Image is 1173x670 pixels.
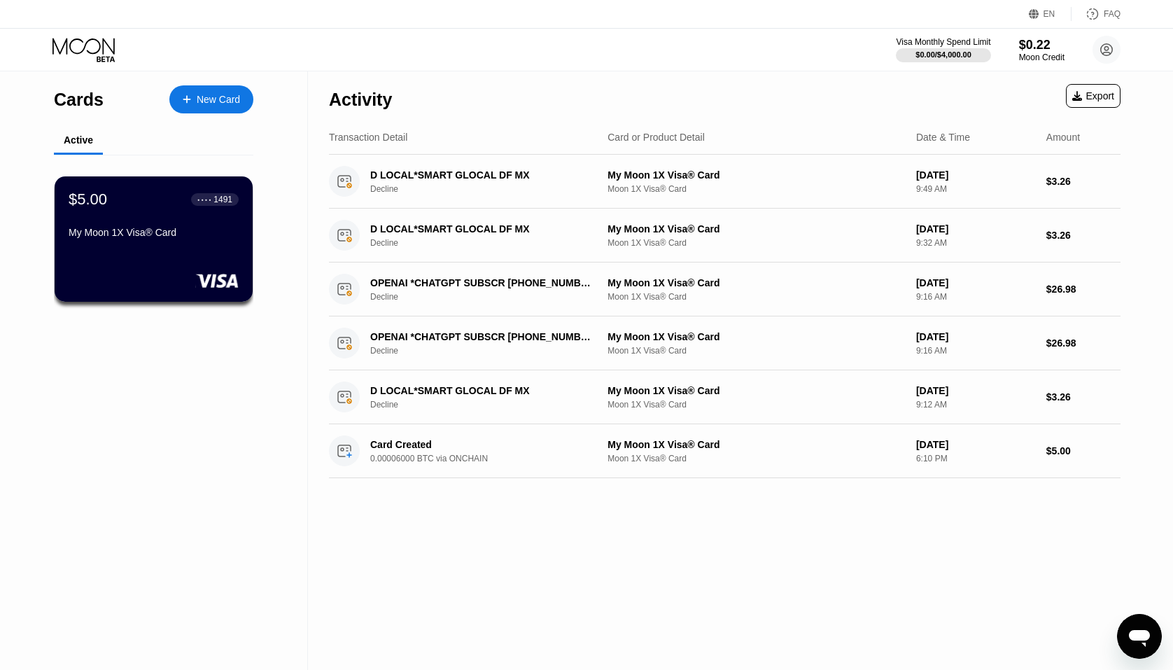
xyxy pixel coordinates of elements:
[370,346,611,356] div: Decline
[329,209,1121,263] div: D LOCAL*SMART GLOCAL DF MXDeclineMy Moon 1X Visa® CardMoon 1X Visa® Card[DATE]9:32 AM$3.26
[916,223,1035,235] div: [DATE]
[607,400,905,410] div: Moon 1X Visa® Card
[916,439,1035,450] div: [DATE]
[329,90,392,110] div: Activity
[370,385,594,396] div: D LOCAL*SMART GLOCAL DF MX
[916,400,1035,410] div: 9:12 AM
[607,238,905,248] div: Moon 1X Visa® Card
[370,277,594,288] div: OPENAI *CHATGPT SUBSCR [PHONE_NUMBER] IE
[607,454,905,463] div: Moon 1X Visa® Card
[607,277,905,288] div: My Moon 1X Visa® Card
[329,424,1121,478] div: Card Created0.00006000 BTC via ONCHAINMy Moon 1X Visa® CardMoon 1X Visa® Card[DATE]6:10 PM$5.00
[916,277,1035,288] div: [DATE]
[916,169,1035,181] div: [DATE]
[370,169,594,181] div: D LOCAL*SMART GLOCAL DF MX
[607,439,905,450] div: My Moon 1X Visa® Card
[329,132,407,143] div: Transaction Detail
[1046,284,1121,295] div: $26.98
[197,197,211,202] div: ● ● ● ●
[896,37,990,47] div: Visa Monthly Spend Limit
[54,90,104,110] div: Cards
[1029,7,1072,21] div: EN
[1072,90,1114,102] div: Export
[169,85,253,113] div: New Card
[1046,391,1121,403] div: $3.26
[607,223,905,235] div: My Moon 1X Visa® Card
[1046,176,1121,187] div: $3.26
[370,331,594,342] div: OPENAI *CHATGPT SUBSCR [PHONE_NUMBER] IE
[1019,38,1065,53] div: $0.22
[1117,614,1162,659] iframe: Pulsante per aprire la finestra di messaggistica, conversazione in corso
[607,169,905,181] div: My Moon 1X Visa® Card
[607,385,905,396] div: My Moon 1X Visa® Card
[1066,84,1121,108] div: Export
[1019,38,1065,62] div: $0.22Moon Credit
[896,37,990,62] div: Visa Monthly Spend Limit$0.00/$4,000.00
[1046,337,1121,349] div: $26.98
[69,227,239,238] div: My Moon 1X Visa® Card
[329,316,1121,370] div: OPENAI *CHATGPT SUBSCR [PHONE_NUMBER] IEDeclineMy Moon 1X Visa® CardMoon 1X Visa® Card[DATE]9:16 ...
[916,292,1035,302] div: 9:16 AM
[607,331,905,342] div: My Moon 1X Visa® Card
[370,292,611,302] div: Decline
[329,155,1121,209] div: D LOCAL*SMART GLOCAL DF MXDeclineMy Moon 1X Visa® CardMoon 1X Visa® Card[DATE]9:49 AM$3.26
[370,238,611,248] div: Decline
[916,346,1035,356] div: 9:16 AM
[1046,230,1121,241] div: $3.26
[916,331,1035,342] div: [DATE]
[197,94,240,106] div: New Card
[370,400,611,410] div: Decline
[916,184,1035,194] div: 9:49 AM
[1019,53,1065,62] div: Moon Credit
[607,184,905,194] div: Moon 1X Visa® Card
[916,454,1035,463] div: 6:10 PM
[1104,9,1121,19] div: FAQ
[915,50,971,59] div: $0.00 / $4,000.00
[69,190,107,209] div: $5.00
[213,195,232,204] div: 1491
[329,370,1121,424] div: D LOCAL*SMART GLOCAL DF MXDeclineMy Moon 1X Visa® CardMoon 1X Visa® Card[DATE]9:12 AM$3.26
[370,439,594,450] div: Card Created
[55,176,253,302] div: $5.00● ● ● ●1491My Moon 1X Visa® Card
[916,385,1035,396] div: [DATE]
[1044,9,1055,19] div: EN
[607,132,705,143] div: Card or Product Detail
[607,292,905,302] div: Moon 1X Visa® Card
[1046,445,1121,456] div: $5.00
[916,238,1035,248] div: 9:32 AM
[329,263,1121,316] div: OPENAI *CHATGPT SUBSCR [PHONE_NUMBER] IEDeclineMy Moon 1X Visa® CardMoon 1X Visa® Card[DATE]9:16 ...
[607,346,905,356] div: Moon 1X Visa® Card
[1072,7,1121,21] div: FAQ
[64,134,93,146] div: Active
[370,223,594,235] div: D LOCAL*SMART GLOCAL DF MX
[370,454,611,463] div: 0.00006000 BTC via ONCHAIN
[1046,132,1080,143] div: Amount
[916,132,970,143] div: Date & Time
[370,184,611,194] div: Decline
